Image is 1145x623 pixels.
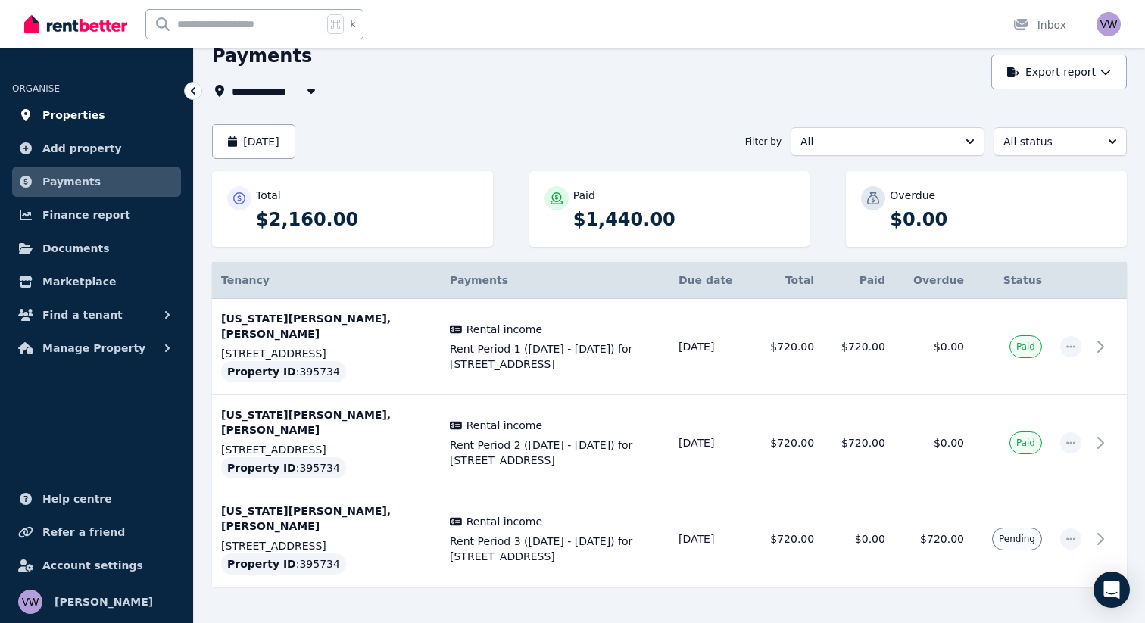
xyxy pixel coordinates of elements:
[42,173,101,191] span: Payments
[12,550,181,581] a: Account settings
[999,533,1035,545] span: Pending
[221,503,432,534] p: [US_STATE][PERSON_NAME], [PERSON_NAME]
[227,364,296,379] span: Property ID
[12,200,181,230] a: Finance report
[12,233,181,263] a: Documents
[920,533,964,545] span: $720.00
[669,262,752,299] th: Due date
[991,55,1127,89] button: Export report
[227,556,296,572] span: Property ID
[12,300,181,330] button: Find a tenant
[1097,12,1121,36] img: Victoria Whitbread
[221,346,432,361] p: [STREET_ADDRESS]
[752,262,823,299] th: Total
[12,333,181,363] button: Manage Property
[12,517,181,547] a: Refer a friend
[894,262,973,299] th: Overdue
[221,553,346,575] div: : 395734
[791,127,984,156] button: All
[12,100,181,130] a: Properties
[221,457,346,478] div: : 395734
[12,133,181,164] a: Add property
[669,395,752,491] td: [DATE]
[221,361,346,382] div: : 395734
[573,207,795,232] p: $1,440.00
[42,306,123,324] span: Find a tenant
[42,339,145,357] span: Manage Property
[994,127,1127,156] button: All status
[890,207,1112,232] p: $0.00
[55,593,153,611] span: [PERSON_NAME]
[256,207,478,232] p: $2,160.00
[42,239,110,257] span: Documents
[256,188,281,203] p: Total
[350,18,355,30] span: k
[669,491,752,587] td: [DATE]
[212,262,441,299] th: Tenancy
[1013,17,1066,33] div: Inbox
[42,106,105,124] span: Properties
[450,534,660,564] span: Rent Period 3 ([DATE] - [DATE]) for [STREET_ADDRESS]
[450,341,660,372] span: Rent Period 1 ([DATE] - [DATE]) for [STREET_ADDRESS]
[221,538,432,553] p: [STREET_ADDRESS]
[42,556,143,575] span: Account settings
[450,438,660,468] span: Rent Period 2 ([DATE] - [DATE]) for [STREET_ADDRESS]
[573,188,595,203] p: Paid
[42,273,116,291] span: Marketplace
[1016,437,1035,449] span: Paid
[823,395,894,491] td: $720.00
[42,523,125,541] span: Refer a friend
[745,136,782,148] span: Filter by
[973,262,1051,299] th: Status
[12,167,181,197] a: Payments
[42,490,112,508] span: Help centre
[823,299,894,395] td: $720.00
[1094,572,1130,608] div: Open Intercom Messenger
[823,491,894,587] td: $0.00
[466,322,542,337] span: Rental income
[823,262,894,299] th: Paid
[934,437,964,449] span: $0.00
[221,442,432,457] p: [STREET_ADDRESS]
[466,418,542,433] span: Rental income
[466,514,542,529] span: Rental income
[752,395,823,491] td: $720.00
[212,124,295,159] button: [DATE]
[669,299,752,395] td: [DATE]
[1016,341,1035,353] span: Paid
[800,134,953,149] span: All
[212,44,312,68] h1: Payments
[42,206,130,224] span: Finance report
[24,13,127,36] img: RentBetter
[752,491,823,587] td: $720.00
[12,484,181,514] a: Help centre
[752,299,823,395] td: $720.00
[18,590,42,614] img: Victoria Whitbread
[221,311,432,341] p: [US_STATE][PERSON_NAME], [PERSON_NAME]
[12,83,60,94] span: ORGANISE
[227,460,296,475] span: Property ID
[221,407,432,438] p: [US_STATE][PERSON_NAME], [PERSON_NAME]
[934,341,964,353] span: $0.00
[1003,134,1096,149] span: All status
[450,274,508,286] span: Payments
[42,139,122,157] span: Add property
[890,188,935,203] p: Overdue
[12,266,181,297] a: Marketplace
